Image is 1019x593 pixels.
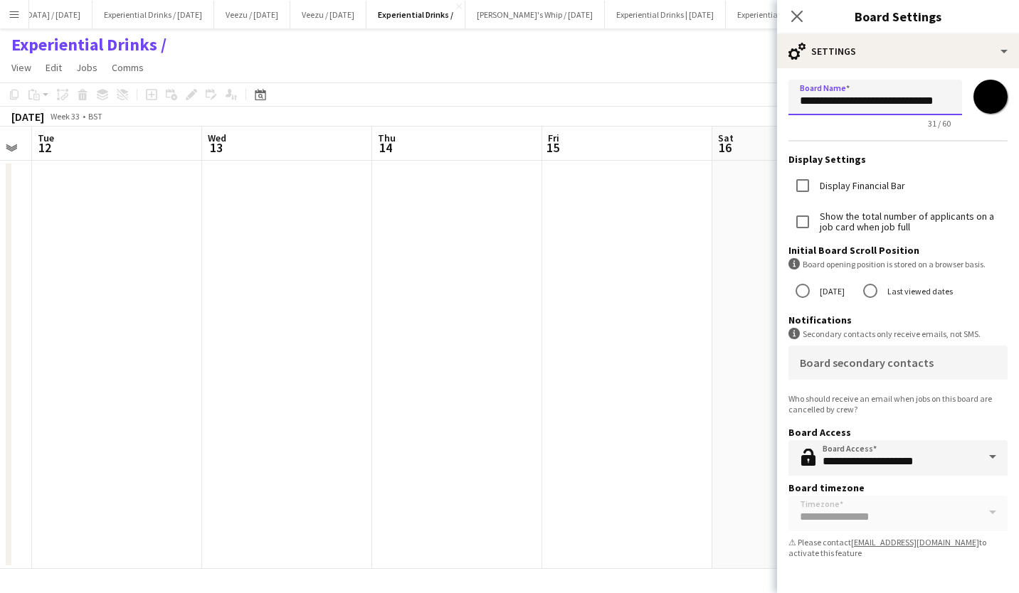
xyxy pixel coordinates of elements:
button: Experiential Drinks | [DATE] [726,1,847,28]
a: View [6,58,37,77]
h3: Board Settings [777,7,1019,26]
button: Veezu / [DATE] [214,1,290,28]
button: Veezu / [DATE] [290,1,366,28]
span: 15 [546,139,559,156]
h3: Notifications [788,314,1008,326]
span: Week 33 [47,111,83,122]
h1: Experiential Drinks / [11,34,167,55]
div: Secondary contacts only receive emails, not SMS. [788,328,1008,340]
h3: Board timezone [788,481,1008,494]
button: [PERSON_NAME]'s Whip / [DATE] [465,1,605,28]
span: 13 [206,139,226,156]
span: 12 [36,139,54,156]
div: BST [88,111,102,122]
div: ⚠ Please contact to activate this feature [788,537,1008,558]
label: [DATE] [817,280,845,302]
span: Comms [112,61,144,74]
span: Edit [46,61,62,74]
button: Experiential Drinks / [366,1,465,28]
span: View [11,61,31,74]
div: [DATE] [11,109,44,124]
span: Tue [38,132,54,144]
span: 16 [716,139,734,156]
button: Experiential Drinks / [DATE] [93,1,214,28]
h3: Initial Board Scroll Position [788,244,1008,257]
div: Who should receive an email when jobs on this board are cancelled by crew? [788,393,1008,415]
label: Last viewed dates [885,280,953,302]
mat-label: Board secondary contacts [800,356,934,370]
h3: Board Access [788,426,1008,439]
span: 14 [376,139,396,156]
div: Settings [777,34,1019,68]
h3: Display Settings [788,153,1008,166]
label: Display Financial Bar [817,181,905,191]
span: Sat [718,132,734,144]
a: Jobs [70,58,103,77]
a: [EMAIL_ADDRESS][DOMAIN_NAME] [851,537,979,547]
label: Show the total number of applicants on a job card when job full [817,211,1008,233]
span: Wed [208,132,226,144]
div: Board opening position is stored on a browser basis. [788,258,1008,270]
a: Edit [40,58,68,77]
span: Jobs [76,61,97,74]
span: 31 / 60 [917,118,962,129]
span: Thu [378,132,396,144]
span: Fri [548,132,559,144]
button: Experiential Drinks | [DATE] [605,1,726,28]
a: Comms [106,58,149,77]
